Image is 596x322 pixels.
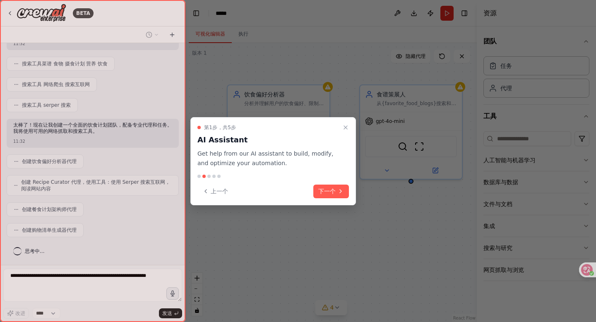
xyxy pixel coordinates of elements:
[190,7,202,19] button: Hide left sidebar
[197,149,339,168] p: Get help from our AI assistant to build, modify, and optimize your automation.
[211,188,228,195] font: 上一个
[341,123,351,132] button: Close walkthrough
[197,185,233,198] button: 上一个
[318,188,336,195] font: 下一个
[204,125,236,130] font: 第1步，共5步
[197,134,339,146] h3: AI Assistant
[313,185,349,198] button: 下一个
